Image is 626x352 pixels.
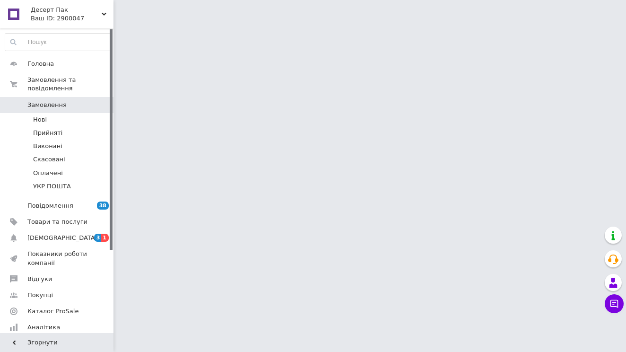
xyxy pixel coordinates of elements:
span: [DEMOGRAPHIC_DATA] [27,234,97,242]
span: Головна [27,60,54,68]
span: Аналітика [27,323,60,332]
span: Показники роботи компанії [27,250,87,267]
span: Відгуки [27,275,52,283]
span: 1 [101,234,109,242]
span: 38 [97,202,109,210]
span: Товари та послуги [27,218,87,226]
span: Замовлення [27,101,67,109]
span: Нові [33,115,47,124]
span: Каталог ProSale [27,307,78,316]
span: Виконані [33,142,62,150]
span: УКР ПОШТА [33,182,71,191]
span: Оплачені [33,169,63,177]
span: Повідомлення [27,202,73,210]
span: Скасовані [33,155,65,164]
span: Прийняті [33,129,62,137]
input: Пошук [5,34,111,51]
span: Замовлення та повідомлення [27,76,113,93]
span: Десерт Пак [31,6,102,14]
button: Чат з покупцем [605,294,624,313]
div: Ваш ID: 2900047 [31,14,113,23]
span: Покупці [27,291,53,299]
span: 3 [94,234,102,242]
